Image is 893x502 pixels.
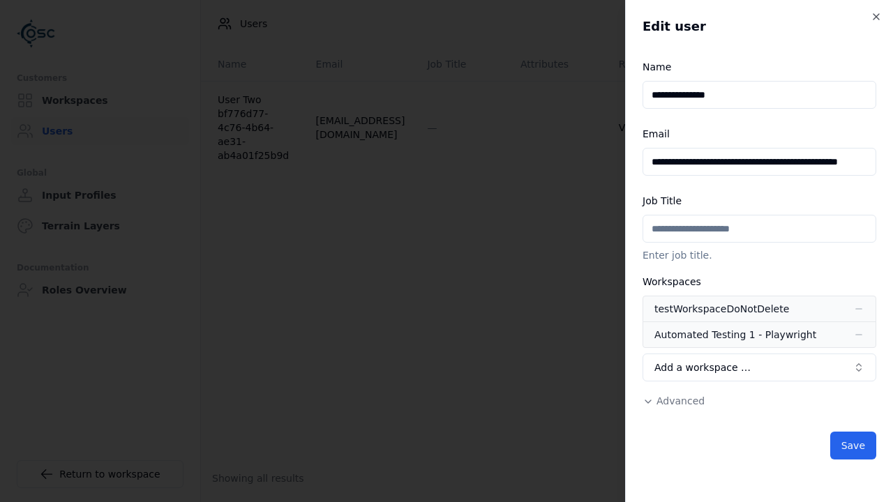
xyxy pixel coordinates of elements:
div: testWorkspaceDoNotDelete [654,302,789,316]
p: Enter job title. [643,248,876,262]
div: Automated Testing 1 - Playwright [654,328,816,342]
label: Name [643,61,671,73]
h2: Edit user [643,17,876,36]
label: Job Title [643,195,682,206]
label: Workspaces [643,276,701,287]
label: Email [643,128,670,139]
span: Advanced [656,395,705,406]
button: Save [830,432,876,459]
span: Add a workspace … [654,360,751,374]
button: Advanced [643,394,705,408]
